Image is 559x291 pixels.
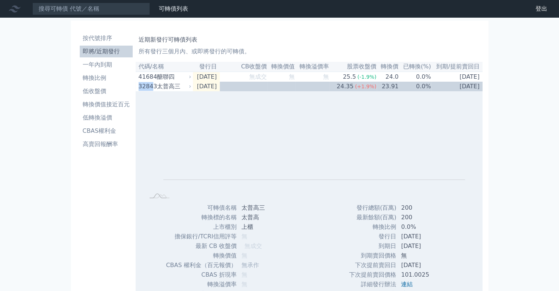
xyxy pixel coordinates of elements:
td: 太普高 [237,213,289,222]
span: 無 [323,73,329,80]
td: 200 [397,203,452,213]
a: 轉換比例 [80,72,133,84]
th: 轉換溢價率 [295,62,329,72]
span: 無 [241,271,247,278]
li: 一年內到期 [80,60,133,69]
span: 無 [241,281,247,288]
span: 無成交 [244,242,262,249]
li: 高賣回報酬率 [80,140,133,149]
p: 所有發行三個月內、或即將發行的可轉債。 [139,47,480,56]
td: 可轉債名稱 [166,203,237,213]
td: 發行日 [349,232,397,241]
td: 轉換價值 [166,251,237,260]
td: 轉換溢價率 [166,280,237,289]
li: 轉換比例 [80,74,133,82]
a: 按代號排序 [80,32,133,44]
a: 低轉換溢價 [80,112,133,124]
g: Chart [157,102,465,190]
td: 0.0% [399,82,431,91]
td: 下次提前賣回日 [349,260,397,270]
td: 發行總額(百萬) [349,203,397,213]
td: [DATE] [431,82,483,91]
li: 轉換價值接近百元 [80,100,133,109]
td: [DATE] [397,260,452,270]
th: 發行日 [193,62,220,72]
th: 代碼/名稱 [136,62,193,72]
div: 32843 [139,82,155,91]
th: 轉換價 [377,62,399,72]
td: 0.0% [399,72,431,82]
td: [DATE] [193,72,220,82]
td: 0.0% [397,222,452,232]
td: CBAS 折現率 [166,270,237,280]
li: CBAS權利金 [80,127,133,135]
td: CBAS 權利金（百元報價） [166,260,237,270]
div: 25.5 [341,72,358,81]
td: 擔保銀行/TCRI信用評等 [166,232,237,241]
div: 24.35 [335,82,355,91]
span: 無 [241,233,247,240]
span: 無 [323,83,329,90]
td: 最新 CB 收盤價 [166,241,237,251]
span: 無 [289,73,295,80]
td: 轉換比例 [349,222,397,232]
td: 101.0025 [397,270,452,280]
th: 到期/提前賣回日 [431,62,483,72]
li: 低轉換溢價 [80,113,133,122]
a: 高賣回報酬率 [80,138,133,150]
a: 登出 [530,3,553,15]
a: CBAS權利金 [80,125,133,137]
td: [DATE] [397,241,452,251]
div: 41684 [139,72,155,81]
a: 一年內到期 [80,59,133,71]
td: 到期日 [349,241,397,251]
span: (+1.9%) [355,84,376,89]
td: 最新餘額(百萬) [349,213,397,222]
th: CB收盤價 [220,62,267,72]
td: 無 [397,251,452,260]
span: 無成交 [249,73,267,80]
a: 連結 [401,281,413,288]
th: 股票收盤價 [329,62,377,72]
a: 即將/近期發行 [80,46,133,57]
li: 即將/近期發行 [80,47,133,56]
td: [DATE] [193,82,220,91]
td: 下次提前賣回價格 [349,270,397,280]
td: 到期賣回價格 [349,251,397,260]
th: 已轉換(%) [399,62,431,72]
td: [DATE] [431,72,483,82]
a: 低收盤價 [80,85,133,97]
a: 轉換價值接近百元 [80,99,133,110]
td: 上櫃 [237,222,289,232]
span: 無成交 [249,83,267,90]
span: 無承作 [241,262,259,269]
div: 太普高三 [157,82,190,91]
th: 轉換價值 [267,62,295,72]
a: 可轉債列表 [159,5,188,12]
td: 詳細發行辦法 [349,280,397,289]
li: 低收盤價 [80,87,133,96]
input: 搜尋可轉債 代號／名稱 [32,3,150,15]
li: 按代號排序 [80,34,133,43]
td: 24.0 [377,72,399,82]
td: 200 [397,213,452,222]
td: 23.91 [377,82,399,91]
td: 轉換標的名稱 [166,213,237,222]
h1: 近期新發行可轉債列表 [139,35,480,44]
span: 無 [289,83,295,90]
td: 太普高三 [237,203,289,213]
span: (-1.9%) [357,74,376,80]
td: [DATE] [397,232,452,241]
div: 醣聯四 [157,72,190,81]
span: 無 [241,252,247,259]
td: 上市櫃別 [166,222,237,232]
